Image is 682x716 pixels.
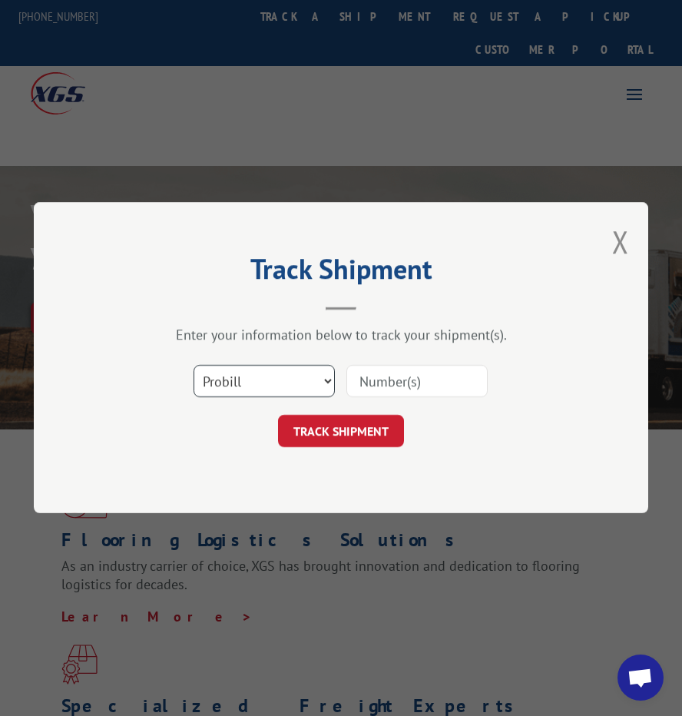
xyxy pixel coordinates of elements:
[617,655,664,701] div: Open chat
[111,258,571,287] h2: Track Shipment
[111,327,571,344] div: Enter your information below to track your shipment(s).
[612,221,629,262] button: Close modal
[278,416,404,448] button: TRACK SHIPMENT
[346,366,488,398] input: Number(s)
